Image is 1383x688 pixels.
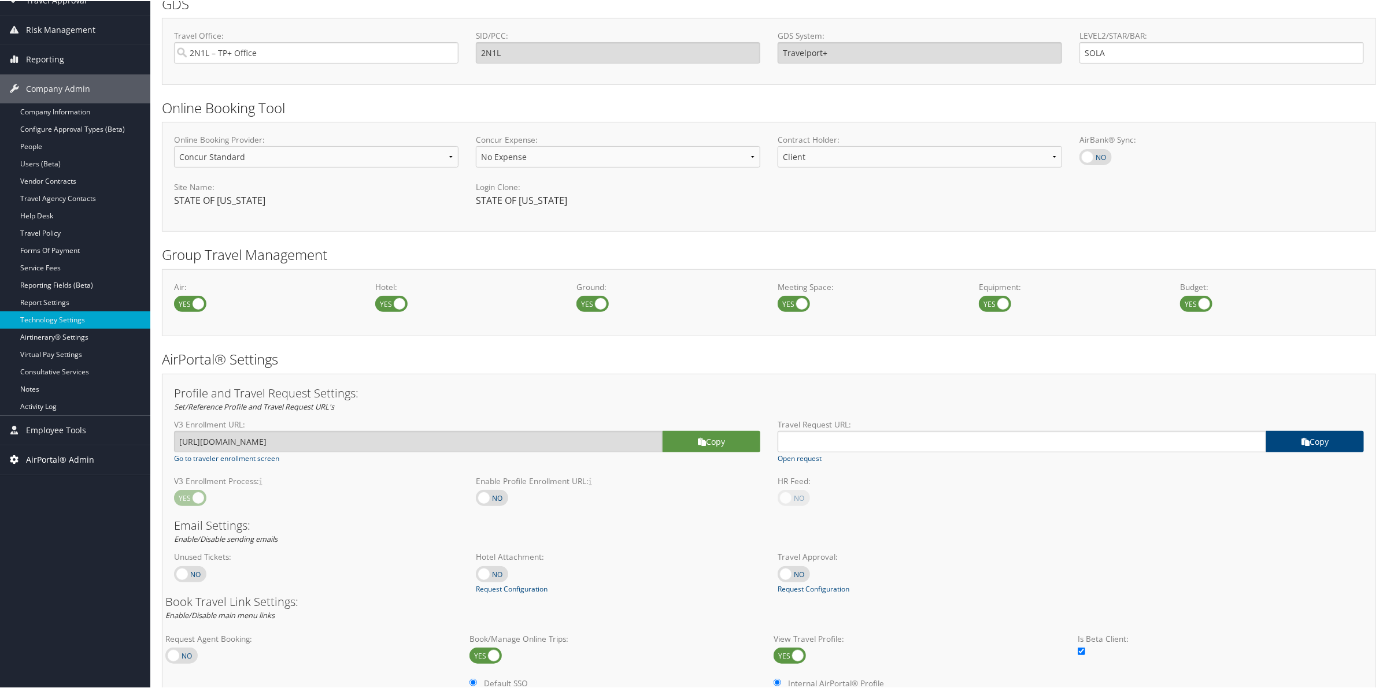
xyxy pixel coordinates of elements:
[174,180,458,192] label: Site Name:
[476,133,760,144] label: Concur Expense:
[469,632,764,644] label: Book/Manage Online Trips:
[778,474,1062,486] label: HR Feed:
[174,474,458,486] label: V3 Enrollment Process:
[476,583,548,593] a: Request Configuration
[174,550,458,561] label: Unused Tickets:
[174,29,458,40] label: Travel Office:
[174,400,334,411] em: Set/Reference Profile and Travel Request URL's
[162,348,1376,368] h2: AirPortal® Settings
[778,550,1062,561] label: Travel Approval:
[1079,148,1112,164] label: AirBank® Sync
[174,519,1364,530] h3: Email Settings:
[476,474,760,486] label: Enable Profile Enrollment URL:
[162,244,1376,263] h2: Group Travel Management
[663,430,760,451] a: copy
[174,418,760,429] label: V3 Enrollment URL:
[174,192,458,207] p: STATE OF [US_STATE]
[778,280,962,292] label: Meeting Space:
[476,192,760,207] p: STATE OF [US_STATE]
[778,452,822,463] a: Open request
[174,386,1364,398] h3: Profile and Travel Request Settings:
[26,444,94,473] span: AirPortal® Admin
[476,29,760,40] label: SID/PCC:
[1180,280,1364,292] label: Budget:
[1266,430,1364,451] a: copy
[979,280,1163,292] label: Equipment:
[476,550,760,561] label: Hotel Attachment:
[165,595,1373,607] h3: Book Travel Link Settings:
[162,97,1376,117] h2: Online Booking Tool
[174,280,358,292] label: Air:
[476,180,760,192] label: Login Clone:
[778,583,849,593] a: Request Configuration
[576,280,760,292] label: Ground:
[26,73,90,102] span: Company Admin
[174,533,278,543] em: Enable/Disable sending emails
[165,609,275,619] em: Enable/Disable main menu links
[778,133,1062,144] label: Contract Holder:
[788,676,884,688] label: Internal AirPortal® Profile
[26,415,86,444] span: Employee Tools
[778,418,1364,429] label: Travel Request URL:
[774,632,1068,644] label: View Travel Profile:
[174,452,279,463] a: Go to traveler enrollment screen
[484,676,528,688] label: Default SSO
[1079,133,1364,144] label: AirBank® Sync:
[1079,29,1364,40] label: LEVEL2/STAR/BAR:
[174,133,458,144] label: Online Booking Provider:
[778,29,1062,40] label: GDS System:
[165,632,460,644] label: Request Agent Booking:
[375,280,559,292] label: Hotel:
[26,14,95,43] span: Risk Management
[1078,632,1373,644] label: Is Beta Client:
[26,44,64,73] span: Reporting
